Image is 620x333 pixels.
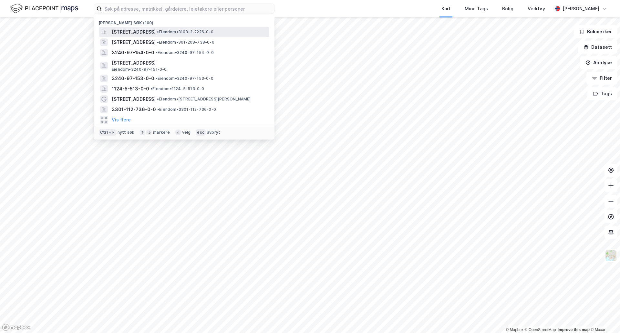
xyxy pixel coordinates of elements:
[157,97,251,102] span: Eiendom • [STREET_ADDRESS][PERSON_NAME]
[157,29,159,34] span: •
[156,76,213,81] span: Eiendom • 3240-97-153-0-0
[156,76,158,81] span: •
[112,116,131,124] button: Vis flere
[112,75,154,82] span: 3240-97-153-0-0
[157,107,159,112] span: •
[588,302,620,333] iframe: Chat Widget
[207,130,220,135] div: avbryt
[156,50,214,55] span: Eiendom • 3240-97-154-0-0
[157,29,213,35] span: Eiendom • 3103-2-2226-0-0
[99,129,116,136] div: Ctrl + k
[94,15,274,27] div: [PERSON_NAME] søk (100)
[506,328,523,332] a: Mapbox
[574,25,617,38] button: Bokmerker
[2,324,30,331] a: Mapbox homepage
[157,107,216,112] span: Eiendom • 3301-112-736-0-0
[112,38,156,46] span: [STREET_ADDRESS]
[578,41,617,54] button: Datasett
[112,28,156,36] span: [STREET_ADDRESS]
[118,130,135,135] div: nytt søk
[588,302,620,333] div: Kontrollprogram for chat
[196,129,206,136] div: esc
[580,56,617,69] button: Analyse
[112,85,149,93] span: 1124-5-513-0-0
[150,86,152,91] span: •
[441,5,450,13] div: Kart
[156,50,158,55] span: •
[150,86,204,91] span: Eiendom • 1124-5-513-0-0
[563,5,599,13] div: [PERSON_NAME]
[102,4,274,14] input: Søk på adresse, matrikkel, gårdeiere, leietakere eller personer
[586,72,617,85] button: Filter
[112,95,156,103] span: [STREET_ADDRESS]
[157,40,214,45] span: Eiendom • 301-208-738-0-0
[465,5,488,13] div: Mine Tags
[112,49,154,57] span: 3240-97-154-0-0
[10,3,78,14] img: logo.f888ab2527a4732fd821a326f86c7f29.svg
[112,67,167,72] span: Eiendom • 3240-97-151-0-0
[502,5,513,13] div: Bolig
[157,97,159,101] span: •
[182,130,191,135] div: velg
[558,328,590,332] a: Improve this map
[525,328,556,332] a: OpenStreetMap
[112,106,156,113] span: 3301-112-736-0-0
[528,5,545,13] div: Verktøy
[587,87,617,100] button: Tags
[605,249,617,262] img: Z
[153,130,170,135] div: markere
[112,59,267,67] span: [STREET_ADDRESS]
[157,40,159,45] span: •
